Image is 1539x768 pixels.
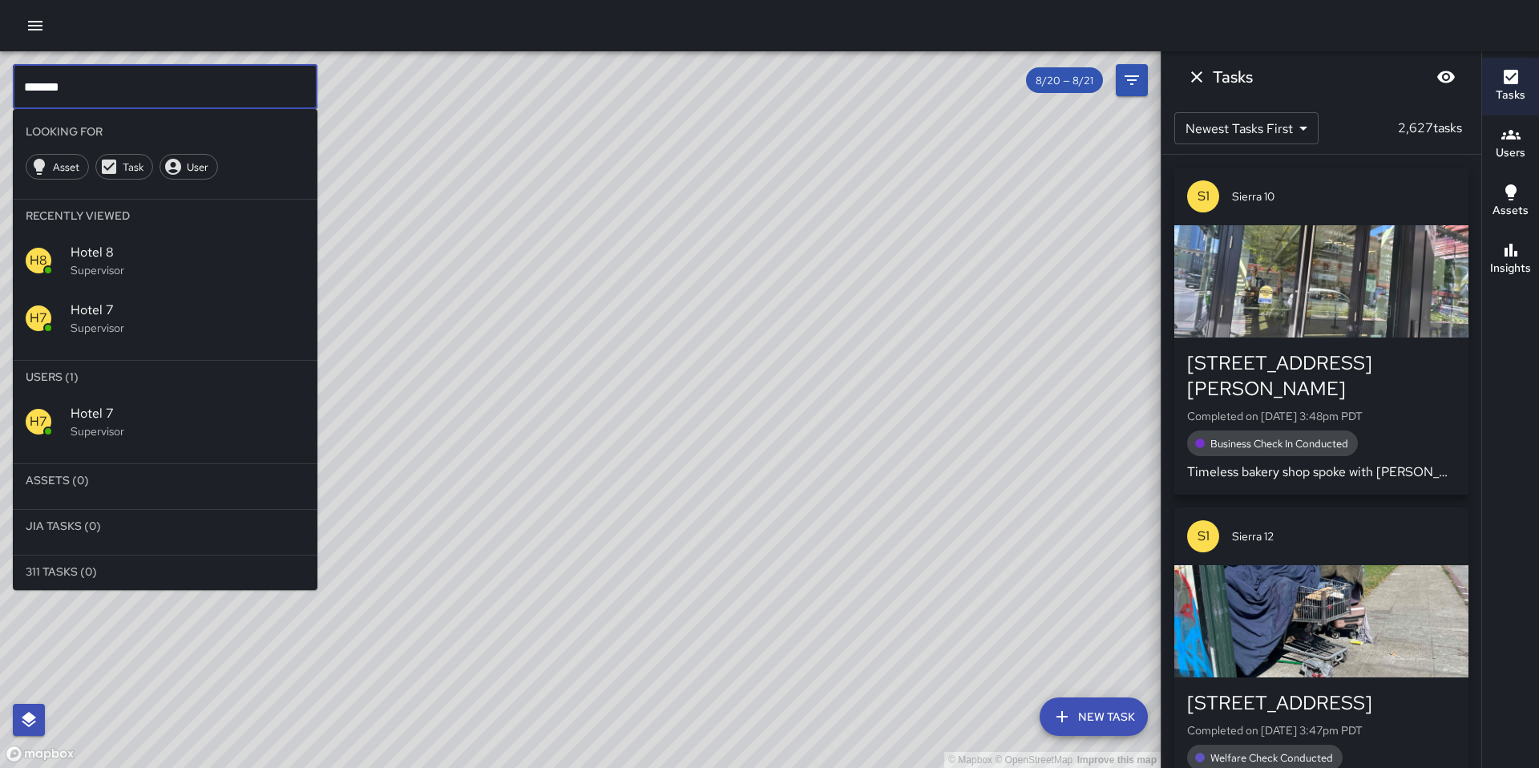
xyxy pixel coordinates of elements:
[1482,115,1539,173] button: Users
[13,556,317,588] li: 311 Tasks (0)
[13,115,317,148] li: Looking For
[71,320,305,336] p: Supervisor
[1040,697,1148,736] button: New Task
[1026,74,1103,87] span: 8/20 — 8/21
[1187,408,1456,424] p: Completed on [DATE] 3:48pm PDT
[114,160,152,174] span: Task
[13,200,317,232] li: Recently Viewed
[1482,231,1539,289] button: Insights
[1482,58,1539,115] button: Tasks
[13,510,317,542] li: Jia Tasks (0)
[1198,187,1210,206] p: S1
[71,423,305,439] p: Supervisor
[71,262,305,278] p: Supervisor
[1232,528,1456,544] span: Sierra 12
[13,393,317,451] div: H7Hotel 7Supervisor
[1392,119,1468,138] p: 2,627 tasks
[30,309,47,328] p: H7
[1201,437,1358,451] span: Business Check In Conducted
[1187,722,1456,738] p: Completed on [DATE] 3:47pm PDT
[95,154,153,180] div: Task
[13,464,317,496] li: Assets (0)
[13,289,317,347] div: H7Hotel 7Supervisor
[1496,87,1525,104] h6: Tasks
[1198,527,1210,546] p: S1
[160,154,218,180] div: User
[1213,64,1253,90] h6: Tasks
[71,301,305,320] span: Hotel 7
[1187,463,1456,482] p: Timeless bakery shop spoke with [PERSON_NAME]
[1201,751,1343,765] span: Welfare Check Conducted
[13,361,317,393] li: Users (1)
[1116,64,1148,96] button: Filters
[1232,188,1456,204] span: Sierra 10
[71,404,305,423] span: Hotel 7
[1187,690,1456,716] div: [STREET_ADDRESS]
[1430,61,1462,93] button: Blur
[1482,173,1539,231] button: Assets
[1174,168,1468,495] button: S1Sierra 10[STREET_ADDRESS][PERSON_NAME]Completed on [DATE] 3:48pm PDTBusiness Check In Conducted...
[30,412,47,431] p: H7
[1174,112,1319,144] div: Newest Tasks First
[1490,260,1531,277] h6: Insights
[1496,144,1525,162] h6: Users
[1493,202,1529,220] h6: Assets
[26,154,89,180] div: Asset
[1187,350,1456,402] div: [STREET_ADDRESS][PERSON_NAME]
[44,160,88,174] span: Asset
[178,160,217,174] span: User
[71,243,305,262] span: Hotel 8
[30,251,47,270] p: H8
[1181,61,1213,93] button: Dismiss
[13,232,317,289] div: H8Hotel 8Supervisor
